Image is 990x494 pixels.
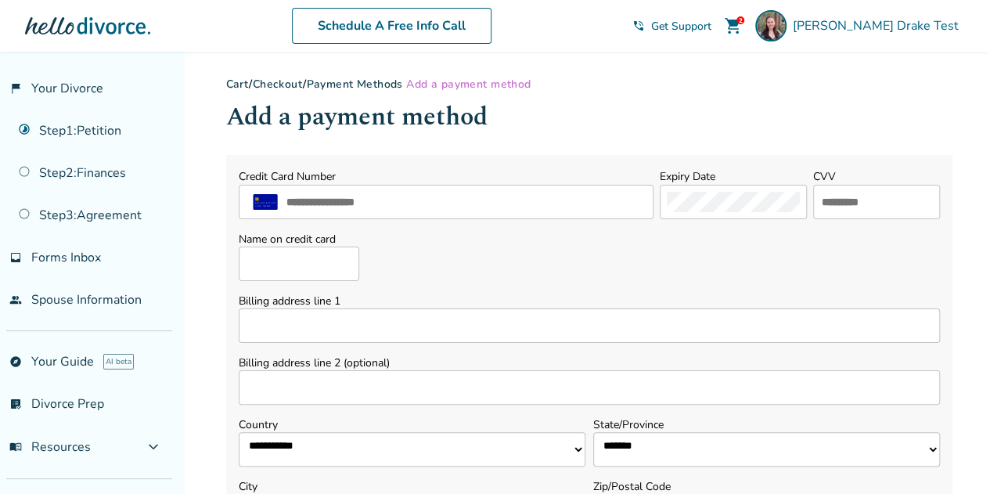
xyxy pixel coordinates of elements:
label: Billing address line 1 [239,294,940,308]
img: Hannah Drake [755,10,787,41]
span: Resources [9,438,91,456]
span: people [9,294,22,306]
label: City [239,479,585,494]
span: Get Support [651,19,711,34]
label: Billing address line 2 (optional) [239,355,940,370]
a: Payment Methods [306,77,402,92]
span: list_alt_check [9,398,22,410]
span: explore [9,355,22,368]
label: Zip/Postal Code [593,479,940,494]
span: inbox [9,251,22,264]
span: flag_2 [9,82,22,95]
div: / / [226,77,952,92]
span: Add a payment method [406,77,531,92]
a: phone_in_talkGet Support [632,19,711,34]
img: default card [246,194,285,210]
label: Expiry Date [660,169,715,184]
span: menu_book [9,441,22,453]
a: Cart [226,77,250,92]
label: Name on credit card [239,232,359,247]
span: [PERSON_NAME] Drake Test [793,17,965,34]
h1: Add a payment method [226,98,952,136]
a: Schedule A Free Info Call [292,8,491,44]
a: Checkout [253,77,303,92]
span: expand_more [144,438,163,456]
span: phone_in_talk [632,20,645,32]
span: Forms Inbox [31,249,101,266]
label: CVV [813,169,836,184]
span: shopping_cart [724,16,743,35]
iframe: Chat Widget [912,419,990,494]
div: 2 [736,16,744,24]
label: Credit Card Number [239,169,336,184]
label: Country [239,417,585,432]
label: State/Province [593,417,940,432]
span: AI beta [103,354,134,370]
